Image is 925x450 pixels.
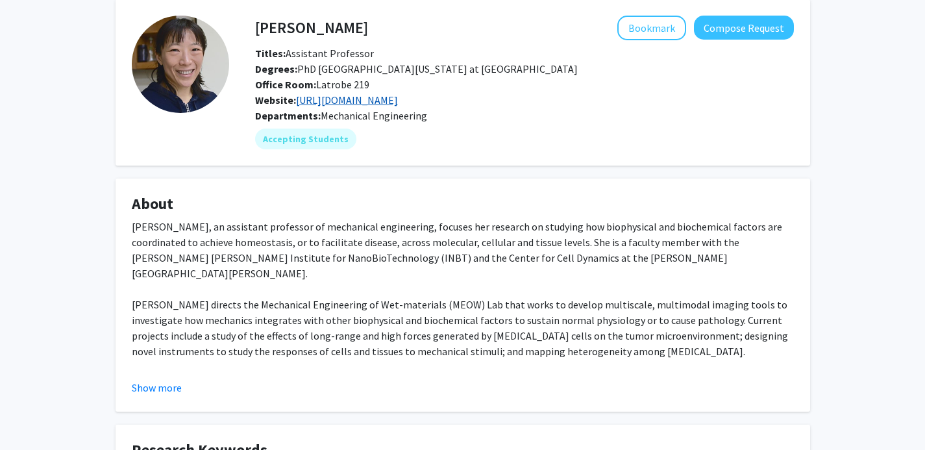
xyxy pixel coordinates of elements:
b: Degrees: [255,62,297,75]
b: Office Room: [255,78,316,91]
span: Assistant Professor [255,47,374,60]
button: Compose Request to Yun Chen [694,16,794,40]
b: Departments: [255,109,321,122]
mat-chip: Accepting Students [255,129,356,149]
a: Opens in a new tab [296,94,398,106]
b: Website: [255,94,296,106]
span: Latrobe 219 [255,78,369,91]
span: Mechanical Engineering [321,109,427,122]
h4: [PERSON_NAME] [255,16,368,40]
h4: About [132,195,794,214]
img: Profile Picture [132,16,229,113]
iframe: Chat [10,392,55,440]
button: Show more [132,380,182,395]
div: [PERSON_NAME], an assistant professor of mechanical engineering, focuses her research on studying... [132,219,794,421]
button: Add Yun Chen to Bookmarks [617,16,686,40]
b: Titles: [255,47,286,60]
span: PhD [GEOGRAPHIC_DATA][US_STATE] at [GEOGRAPHIC_DATA] [255,62,578,75]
